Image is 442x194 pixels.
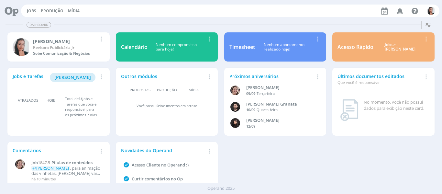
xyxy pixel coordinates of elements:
div: Acesso Rápido [337,43,373,51]
img: C [427,7,435,15]
img: C [13,38,30,56]
span: Hoje [47,98,55,103]
div: Jobs e Tarefas [13,73,97,82]
div: Que você é responsável [337,80,422,86]
div: Bruno Corralo Granata [246,101,315,108]
button: Produção [39,8,65,14]
span: Mídia [189,87,199,93]
div: Jobs > [PERSON_NAME] [378,42,422,52]
p: , para animação das vinhetas, [PERSON_NAME] vai precisa da arte em PSD, da versão do boizinho no ... [31,166,101,176]
a: Acesso Cliente no Operand :) [132,162,189,168]
a: Mídia [68,8,80,14]
div: Últimos documentos editados [337,73,422,86]
div: Total de Jobs e Tarefas que você é responsável para os próximos 7 dias [65,96,98,118]
button: C [427,5,436,17]
span: Quarta-feira [257,107,278,112]
div: Timesheet [229,43,255,51]
div: Próximos aniversários [229,73,314,80]
img: dashboard_not_found.png [340,99,359,121]
span: Terça-feira [257,91,275,96]
div: No momento, você não possui dados para exibição neste card. [364,99,426,112]
button: [PERSON_NAME] [50,73,95,82]
div: Comentários [13,147,97,154]
span: 14 [79,96,83,101]
span: 12/09 [246,124,255,129]
a: C[PERSON_NAME]Revisora Publicitária JrSobe Comunicação & Negócios [7,32,109,62]
span: 0 [157,103,159,108]
div: Aline Beatriz Jackisch [246,85,315,91]
div: Outros módulos [121,73,205,80]
img: L [230,118,240,128]
div: - [246,107,315,113]
div: Nenhum compromisso para hoje! [148,42,205,52]
a: Jobs [27,8,36,14]
div: Sobe Comunicação & Negócios [33,51,97,56]
span: [PERSON_NAME] [54,74,91,80]
span: Produção [157,87,177,93]
a: Curtir comentários no Op [132,176,183,182]
div: Calendário [121,43,148,51]
span: Atrasados [18,98,38,103]
span: 09/09 [246,91,255,96]
span: Pílulas de conteúdos [51,160,93,165]
img: A [15,159,25,169]
span: 1847.5 [38,160,50,165]
a: TimesheetNenhum apontamentorealizado hoje! [224,32,326,62]
button: Jobs [25,8,38,14]
div: Novidades do Operand [121,147,205,154]
span: Dashboard [27,22,51,28]
span: Propostas [130,87,150,93]
button: Mídia [66,8,82,14]
div: Caroline Pieczarka [33,38,97,45]
a: [PERSON_NAME] [50,74,95,80]
div: Nenhum apontamento realizado hoje! [255,42,314,52]
img: A [230,86,240,95]
div: - [246,91,315,97]
div: Revisora Publicitária Jr [33,45,97,51]
div: Você possui documentos em atraso [137,103,197,109]
a: Produção [41,8,63,14]
a: Job1847.5Pílulas de conteúdos [31,160,101,165]
img: B [230,102,240,112]
span: @[PERSON_NAME] [32,165,69,171]
span: há 10 minutos [31,177,56,181]
span: 10/09 [246,107,255,112]
div: Luana da Silva de Andrade [246,117,315,124]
